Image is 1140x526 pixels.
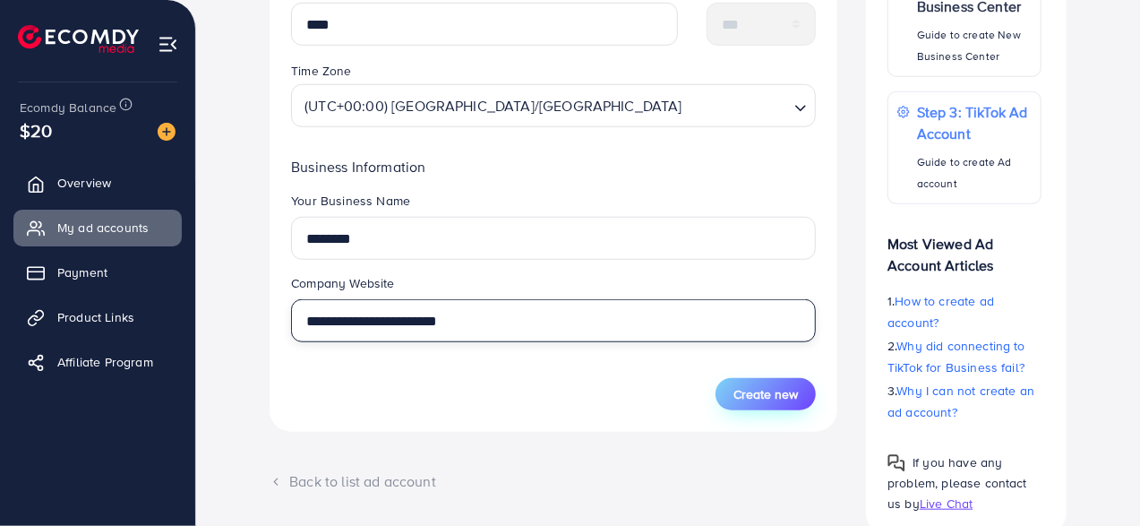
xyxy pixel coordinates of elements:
[291,62,351,80] label: Time Zone
[716,378,816,410] button: Create new
[291,192,816,217] legend: Your Business Name
[887,292,994,332] span: How to create ad account?
[13,254,182,290] a: Payment
[291,84,816,127] div: Search for option
[57,174,111,192] span: Overview
[887,382,1034,421] span: Why I can not create an ad account?
[158,34,178,55] img: menu
[1064,445,1127,513] iframe: Chat
[291,274,816,299] legend: Company Website
[920,495,973,513] span: Live Chat
[887,454,905,472] img: Popup guide
[13,210,182,246] a: My ad accounts
[887,219,1041,276] p: Most Viewed Ad Account Articles
[20,117,52,143] span: $20
[158,123,176,141] img: image
[917,101,1032,144] p: Step 3: TikTok Ad Account
[887,453,1027,513] span: If you have any problem, please contact us by
[887,337,1025,376] span: Why did connecting to TikTok for Business fail?
[57,353,153,371] span: Affiliate Program
[57,263,107,281] span: Payment
[13,299,182,335] a: Product Links
[733,385,798,403] span: Create new
[57,308,134,326] span: Product Links
[20,99,116,116] span: Ecomdy Balance
[18,25,139,53] img: logo
[270,471,837,492] div: Back to list ad account
[13,344,182,380] a: Affiliate Program
[917,151,1032,194] p: Guide to create Ad account
[57,219,149,237] span: My ad accounts
[887,380,1041,423] p: 3.
[291,156,816,177] p: Business Information
[301,90,686,122] span: (UTC+00:00) [GEOGRAPHIC_DATA]/[GEOGRAPHIC_DATA]
[887,290,1041,333] p: 1.
[887,335,1041,378] p: 2.
[13,165,182,201] a: Overview
[688,89,787,122] input: Search for option
[917,24,1032,67] p: Guide to create New Business Center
